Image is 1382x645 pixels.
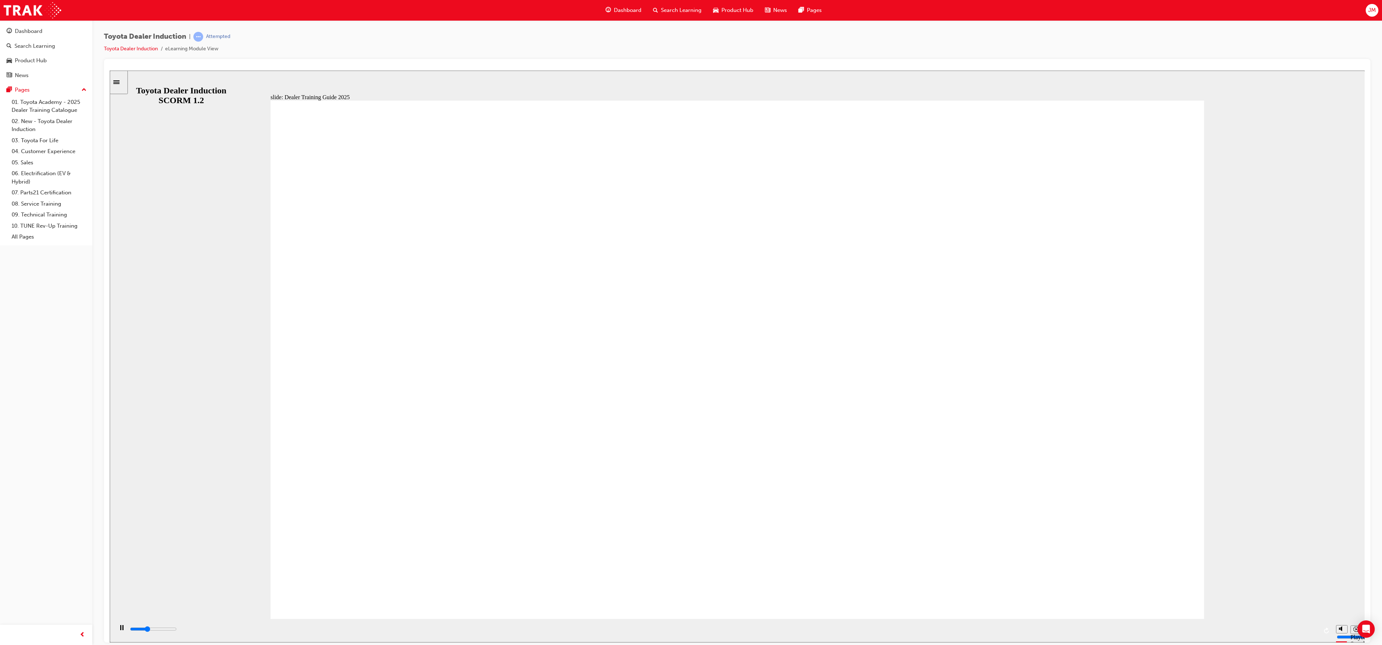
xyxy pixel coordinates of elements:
[14,42,55,50] div: Search Learning
[653,6,658,15] span: search-icon
[707,3,759,18] a: car-iconProduct Hub
[1241,555,1252,564] button: Playback speed
[104,46,158,52] a: Toyota Dealer Induction
[799,6,804,15] span: pages-icon
[7,58,12,64] span: car-icon
[9,187,89,198] a: 07. Parts21 Certification
[3,69,89,82] a: News
[9,146,89,157] a: 04. Customer Experience
[606,6,611,15] span: guage-icon
[9,198,89,210] a: 08. Service Training
[713,6,719,15] span: car-icon
[1357,620,1375,638] div: Open Intercom Messenger
[9,157,89,168] a: 05. Sales
[3,25,89,38] a: Dashboard
[661,6,702,14] span: Search Learning
[9,135,89,146] a: 03. Toyota For Life
[3,54,89,67] a: Product Hub
[1368,6,1376,14] span: JM
[3,83,89,97] button: Pages
[1212,555,1223,566] button: Replay (Ctrl+Alt+R)
[3,39,89,53] a: Search Learning
[15,71,29,80] div: News
[721,6,753,14] span: Product Hub
[80,631,85,640] span: prev-icon
[189,33,190,41] span: |
[9,168,89,187] a: 06. Electrification (EV & Hybrid)
[165,45,218,53] li: eLearning Module View
[9,97,89,116] a: 01. Toyota Academy - 2025 Dealer Training Catalogue
[7,87,12,93] span: pages-icon
[1227,564,1274,569] input: volume
[4,2,61,18] img: Trak
[7,28,12,35] span: guage-icon
[1226,555,1238,563] button: Mute (Ctrl+Alt+M)
[7,72,12,79] span: news-icon
[647,3,707,18] a: search-iconSearch Learning
[4,548,1223,572] div: playback controls
[773,6,787,14] span: News
[15,86,30,94] div: Pages
[614,6,641,14] span: Dashboard
[1223,548,1252,572] div: misc controls
[600,3,647,18] a: guage-iconDashboard
[206,33,230,40] div: Attempted
[15,56,47,65] div: Product Hub
[81,85,87,95] span: up-icon
[15,27,42,35] div: Dashboard
[1241,564,1252,577] div: Playback Speed
[193,32,203,42] span: learningRecordVerb_ATTEMPT-icon
[104,33,186,41] span: Toyota Dealer Induction
[7,43,12,50] span: search-icon
[1366,4,1378,17] button: JM
[20,556,67,561] input: slide progress
[9,220,89,232] a: 10. TUNE Rev-Up Training
[765,6,770,15] span: news-icon
[9,116,89,135] a: 02. New - Toyota Dealer Induction
[4,554,16,566] button: Pause (Ctrl+Alt+P)
[793,3,828,18] a: pages-iconPages
[9,231,89,243] a: All Pages
[759,3,793,18] a: news-iconNews
[3,23,89,83] button: DashboardSearch LearningProduct HubNews
[807,6,822,14] span: Pages
[9,209,89,220] a: 09. Technical Training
